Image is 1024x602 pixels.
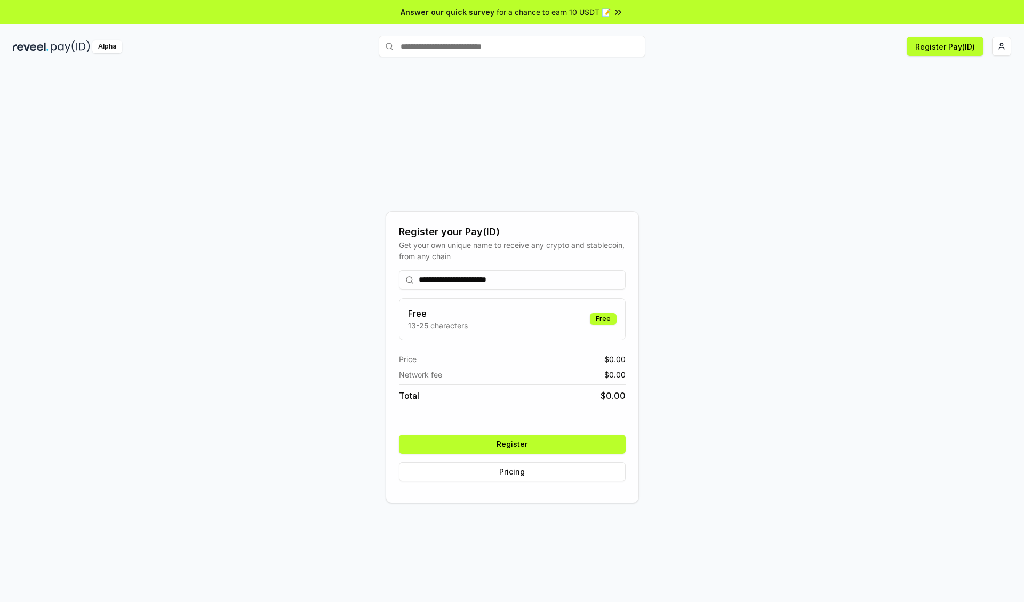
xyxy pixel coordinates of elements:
[399,435,626,454] button: Register
[604,369,626,380] span: $ 0.00
[604,354,626,365] span: $ 0.00
[92,40,122,53] div: Alpha
[408,320,468,331] p: 13-25 characters
[408,307,468,320] h3: Free
[51,40,90,53] img: pay_id
[399,462,626,481] button: Pricing
[401,6,494,18] span: Answer our quick survey
[13,40,49,53] img: reveel_dark
[497,6,611,18] span: for a chance to earn 10 USDT 📝
[399,354,417,365] span: Price
[399,389,419,402] span: Total
[601,389,626,402] span: $ 0.00
[907,37,983,56] button: Register Pay(ID)
[590,313,617,325] div: Free
[399,369,442,380] span: Network fee
[399,224,626,239] div: Register your Pay(ID)
[399,239,626,262] div: Get your own unique name to receive any crypto and stablecoin, from any chain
